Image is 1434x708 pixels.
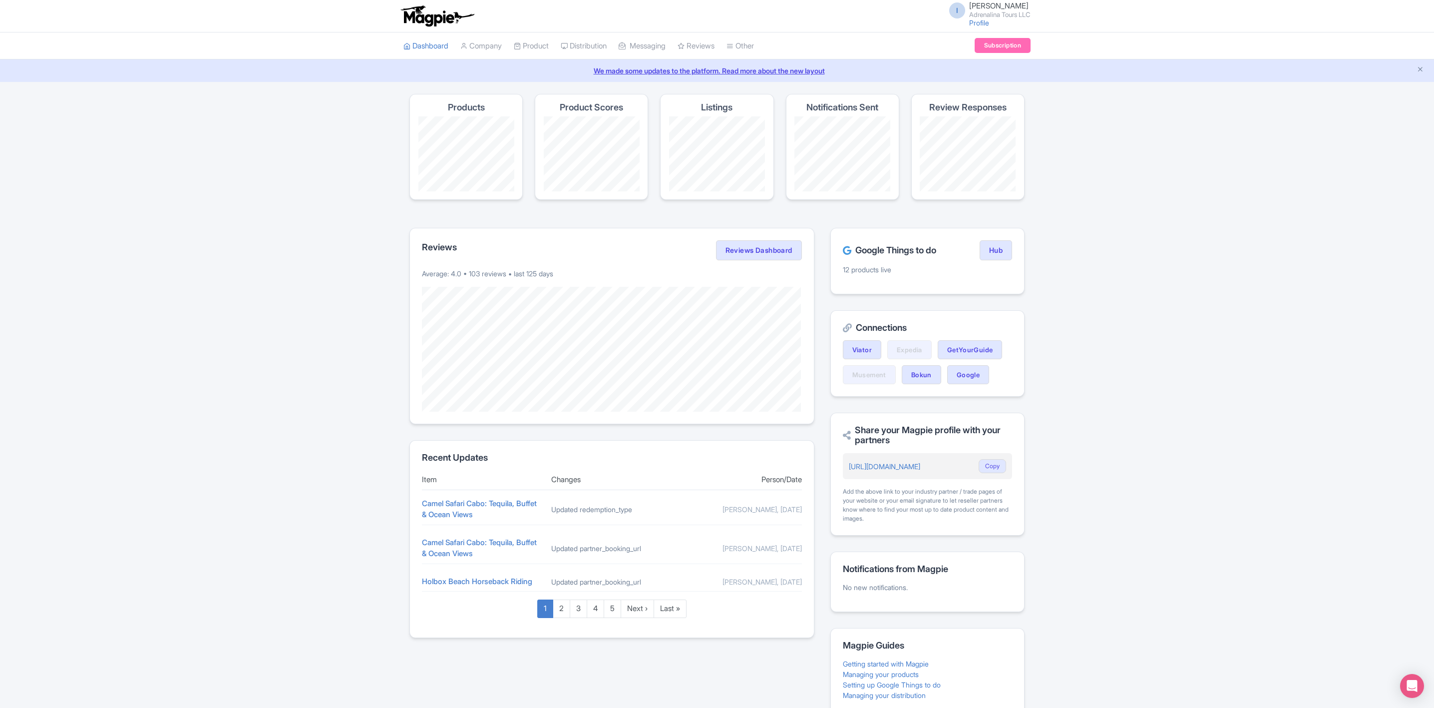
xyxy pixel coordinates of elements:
a: 1 [537,600,553,618]
a: Camel Safari Cabo: Tequila, Buffet & Ocean Views [422,499,537,520]
a: Getting started with Magpie [843,660,929,668]
a: Reviews [678,32,715,60]
a: Musement [843,365,896,384]
a: Setting up Google Things to do [843,681,941,689]
a: Product [514,32,549,60]
img: logo-ab69f6fb50320c5b225c76a69d11143b.png [398,5,476,27]
a: Distribution [561,32,607,60]
a: I [PERSON_NAME] Adrenalina Tours LLC [943,2,1031,18]
a: Viator [843,340,881,359]
a: Dashboard [403,32,448,60]
a: Last » [654,600,687,618]
a: Google [947,365,989,384]
span: I [949,2,965,18]
p: Average: 4.0 • 103 reviews • last 125 days [422,268,802,279]
p: No new notifications. [843,582,1012,593]
div: [PERSON_NAME], [DATE] [681,543,802,554]
a: Profile [969,18,989,27]
h4: Product Scores [560,102,623,112]
div: Add the above link to your industry partner / trade pages of your website or your email signature... [843,487,1012,523]
a: 3 [570,600,587,618]
div: Person/Date [681,474,802,486]
h2: Google Things to do [843,245,936,255]
button: Copy [979,459,1006,473]
div: Item [422,474,543,486]
span: [PERSON_NAME] [969,1,1029,10]
a: Reviews Dashboard [716,240,802,260]
small: Adrenalina Tours LLC [969,11,1031,18]
a: Hub [980,240,1012,260]
h2: Notifications from Magpie [843,564,1012,574]
button: Close announcement [1417,64,1424,76]
a: Next › [621,600,654,618]
div: Open Intercom Messenger [1400,674,1424,698]
a: We made some updates to the platform. Read more about the new layout [6,65,1428,76]
a: Company [460,32,502,60]
div: Updated partner_booking_url [551,543,673,554]
h4: Review Responses [929,102,1007,112]
a: Messaging [619,32,666,60]
h2: Magpie Guides [843,641,1012,651]
a: Bokun [902,365,941,384]
div: Updated redemption_type [551,504,673,515]
div: [PERSON_NAME], [DATE] [681,504,802,515]
h4: Listings [701,102,732,112]
h2: Connections [843,323,1012,333]
p: 12 products live [843,264,1012,275]
a: Managing your distribution [843,691,926,700]
a: Holbox Beach Horseback Riding [422,577,532,586]
a: Camel Safari Cabo: Tequila, Buffet & Ocean Views [422,538,537,559]
div: [PERSON_NAME], [DATE] [681,577,802,587]
a: GetYourGuide [938,340,1003,359]
div: Updated partner_booking_url [551,577,673,587]
h2: Share your Magpie profile with your partners [843,425,1012,445]
a: Other [726,32,754,60]
a: 2 [553,600,570,618]
h2: Reviews [422,242,457,252]
h4: Notifications Sent [806,102,878,112]
a: [URL][DOMAIN_NAME] [849,462,920,471]
a: 4 [587,600,604,618]
a: Subscription [975,38,1031,53]
h4: Products [448,102,485,112]
h2: Recent Updates [422,453,802,463]
div: Changes [551,474,673,486]
a: Managing your products [843,670,919,679]
a: Expedia [887,340,932,359]
a: 5 [604,600,621,618]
